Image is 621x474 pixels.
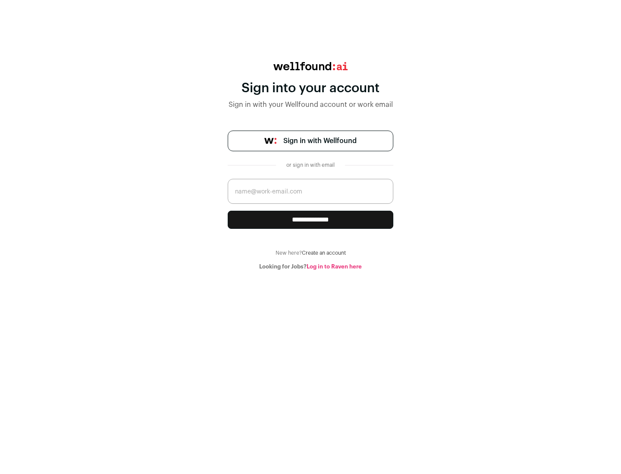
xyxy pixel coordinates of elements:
[283,162,338,168] div: or sign in with email
[307,264,362,269] a: Log in to Raven here
[302,250,346,256] a: Create an account
[228,81,393,96] div: Sign into your account
[264,138,276,144] img: wellfound-symbol-flush-black-fb3c872781a75f747ccb3a119075da62bfe97bd399995f84a933054e44a575c4.png
[228,263,393,270] div: Looking for Jobs?
[283,136,357,146] span: Sign in with Wellfound
[228,100,393,110] div: Sign in with your Wellfound account or work email
[228,179,393,204] input: name@work-email.com
[228,249,393,256] div: New here?
[273,62,348,70] img: wellfound:ai
[228,131,393,151] a: Sign in with Wellfound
